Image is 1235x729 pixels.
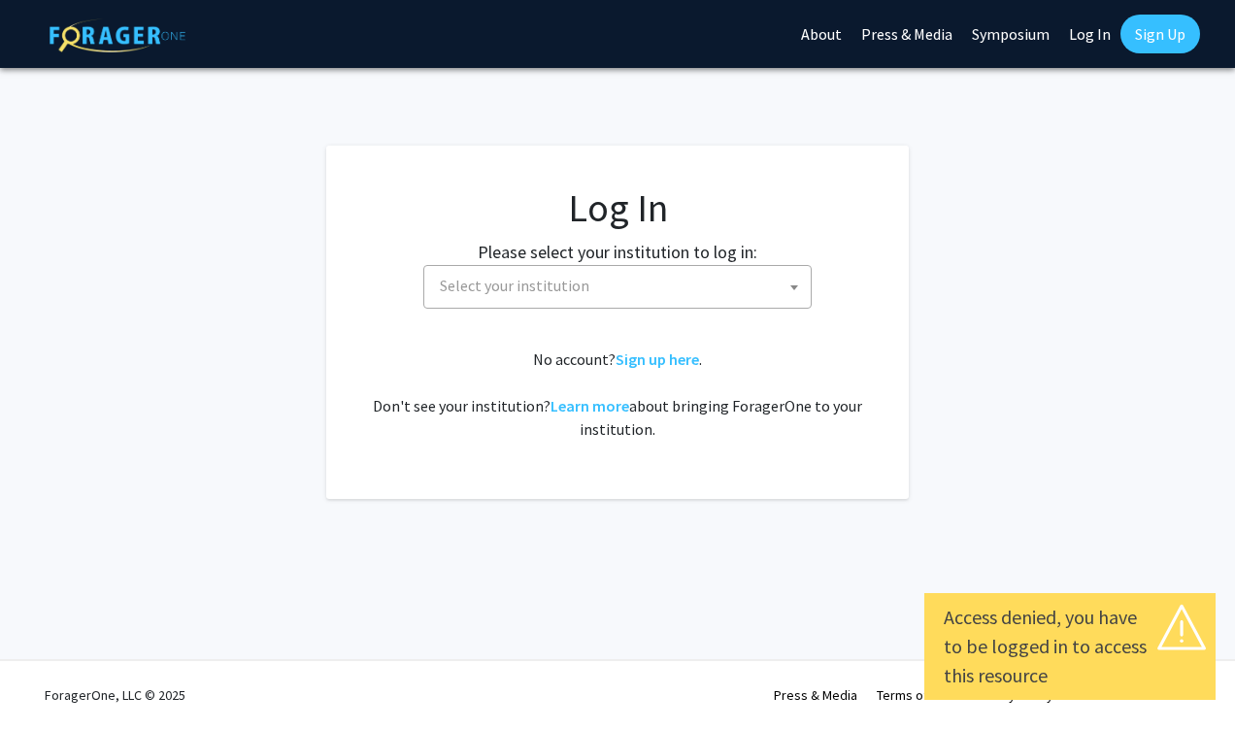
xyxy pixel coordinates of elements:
a: Learn more about bringing ForagerOne to your institution [551,396,629,415]
a: Sign Up [1120,15,1200,53]
a: Terms of Use [877,686,953,704]
img: ForagerOne Logo [50,18,185,52]
a: Sign up here [616,349,699,369]
div: Access denied, you have to be logged in to access this resource [944,603,1196,690]
div: No account? . Don't see your institution? about bringing ForagerOne to your institution. [365,348,870,441]
span: Select your institution [440,276,589,295]
label: Please select your institution to log in: [478,239,757,265]
span: Select your institution [432,266,811,306]
div: ForagerOne, LLC © 2025 [45,661,185,729]
h1: Log In [365,184,870,231]
span: Select your institution [423,265,812,309]
a: Press & Media [774,686,857,704]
